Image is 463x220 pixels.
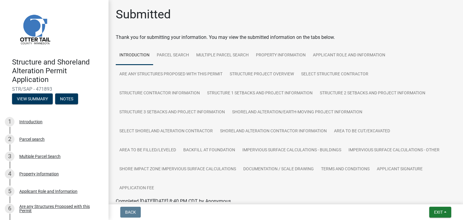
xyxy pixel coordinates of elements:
a: Are any Structures Proposed with this Permit [116,65,226,84]
div: Parcel search [19,137,45,141]
div: 3 [5,152,14,161]
div: 5 [5,187,14,196]
a: Structure Project Overview [226,65,298,84]
div: Thank you for submitting your information. You may view the submitted information on the tabs below. [116,34,456,41]
div: 2 [5,134,14,144]
a: Select Shoreland Alteration contractor [116,122,216,141]
a: Application Fee [116,179,158,198]
div: 1 [5,117,14,127]
div: 6 [5,204,14,213]
div: Introduction [19,120,43,124]
a: Impervious Surface Calculations - Other [345,141,443,160]
h4: Structure and Shoreland Alteration Permit Application [12,58,104,84]
wm-modal-confirm: Summary [12,97,53,102]
button: Exit [429,207,451,218]
a: Terms and Conditions [317,160,373,179]
h1: Submitted [116,7,171,22]
span: Completed [DATE][DATE] 8:40 PM CDT by Anonymous [116,198,231,204]
div: Multiple Parcel Search [19,154,61,159]
a: Backfill at foundation [180,141,239,160]
a: Structure 1 Setbacks and project information [203,84,316,103]
span: Back [125,210,136,215]
div: 4 [5,169,14,179]
a: Select Structure Contractor [298,65,372,84]
a: Area to be Filled/Leveled [116,141,180,160]
a: Shoreland Alteration/Earth-Moving Project Information [228,103,366,122]
button: View Summary [12,93,53,104]
a: Applicant Role and Information [309,46,389,65]
button: Back [120,207,141,218]
a: Introduction [116,46,153,65]
img: Otter Tail County, Minnesota [12,6,57,52]
a: Area to be Cut/Excavated [330,122,394,141]
a: Shoreland Alteration Contractor Information [216,122,330,141]
a: Structure Contractor Information [116,84,203,103]
a: Documentation / Scale Drawing [240,160,317,179]
a: Parcel search [153,46,193,65]
a: Applicant Signature [373,160,426,179]
span: Exit [434,210,443,215]
button: Notes [55,93,78,104]
a: Structure 3 Setbacks and project information [116,103,228,122]
a: Multiple Parcel Search [193,46,252,65]
a: Shore Impact Zone Impervious Surface Calculations [116,160,240,179]
a: Structure 2 Setbacks and project information [316,84,429,103]
div: Are any Structures Proposed with this Permit [19,204,99,213]
wm-modal-confirm: Notes [55,97,78,102]
div: Property Information [19,172,59,176]
span: STR/SAP - 471893 [12,86,96,92]
div: Applicant Role and Information [19,189,77,193]
a: Impervious Surface Calculations - Buildings [239,141,345,160]
a: Property Information [252,46,309,65]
